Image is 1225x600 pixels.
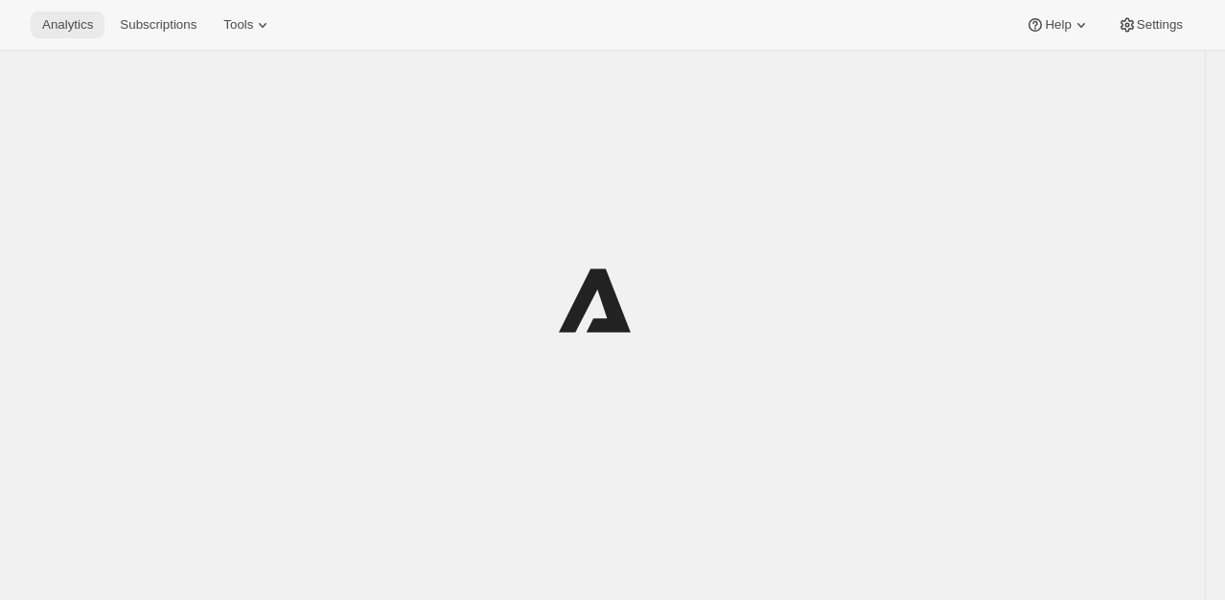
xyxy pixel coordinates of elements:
[42,17,93,33] span: Analytics
[212,12,284,38] button: Tools
[120,17,196,33] span: Subscriptions
[31,12,104,38] button: Analytics
[1014,12,1101,38] button: Help
[1137,17,1183,33] span: Settings
[1106,12,1194,38] button: Settings
[108,12,208,38] button: Subscriptions
[223,17,253,33] span: Tools
[1045,17,1071,33] span: Help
